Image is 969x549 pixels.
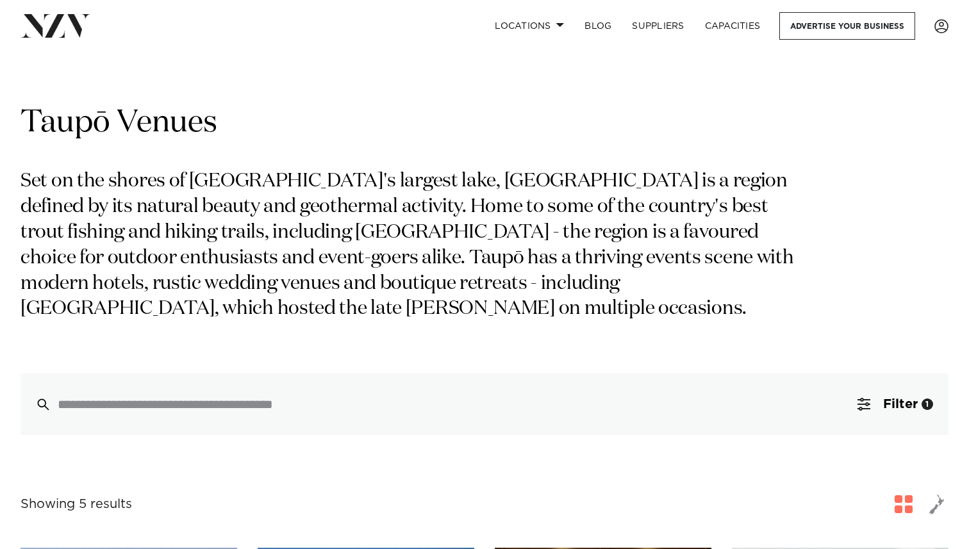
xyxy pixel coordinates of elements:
[622,12,694,40] a: SUPPLIERS
[21,495,132,514] div: Showing 5 results
[21,14,90,37] img: nzv-logo.png
[695,12,771,40] a: Capacities
[842,373,948,435] button: Filter1
[485,12,574,40] a: Locations
[779,12,915,40] a: Advertise your business
[574,12,622,40] a: BLOG
[883,398,918,411] span: Filter
[21,169,813,322] p: Set on the shores of [GEOGRAPHIC_DATA]'s largest lake, [GEOGRAPHIC_DATA] is a region defined by i...
[922,398,933,410] div: 1
[21,103,948,143] h1: Taupō Venues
